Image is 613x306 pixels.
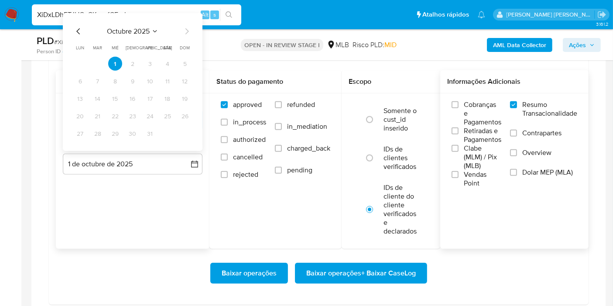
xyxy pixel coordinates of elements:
[37,48,61,55] b: Person ID
[32,9,241,21] input: Pesquise usuários ou casos...
[596,21,609,28] span: 3.161.2
[493,38,546,52] b: AML Data Collector
[384,40,397,50] span: MID
[597,10,606,19] a: Sair
[327,40,349,50] div: MLB
[422,10,469,19] span: Atalhos rápidos
[569,38,586,52] span: Ações
[241,39,323,51] p: OPEN - IN REVIEW STAGE I
[563,38,601,52] button: Ações
[507,10,595,19] p: leticia.merlin@mercadolivre.com
[62,48,158,55] a: db6ce0dc40c95a1cf3abf4cf1433e4ac
[487,38,552,52] button: AML Data Collector
[478,11,485,18] a: Notificações
[37,34,54,48] b: PLD
[353,40,397,50] span: Risco PLD:
[213,10,216,19] span: s
[220,9,238,21] button: search-icon
[54,38,136,46] span: # XiDxLDh5TJHOsGKnsxfGEprl
[202,10,209,19] span: Alt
